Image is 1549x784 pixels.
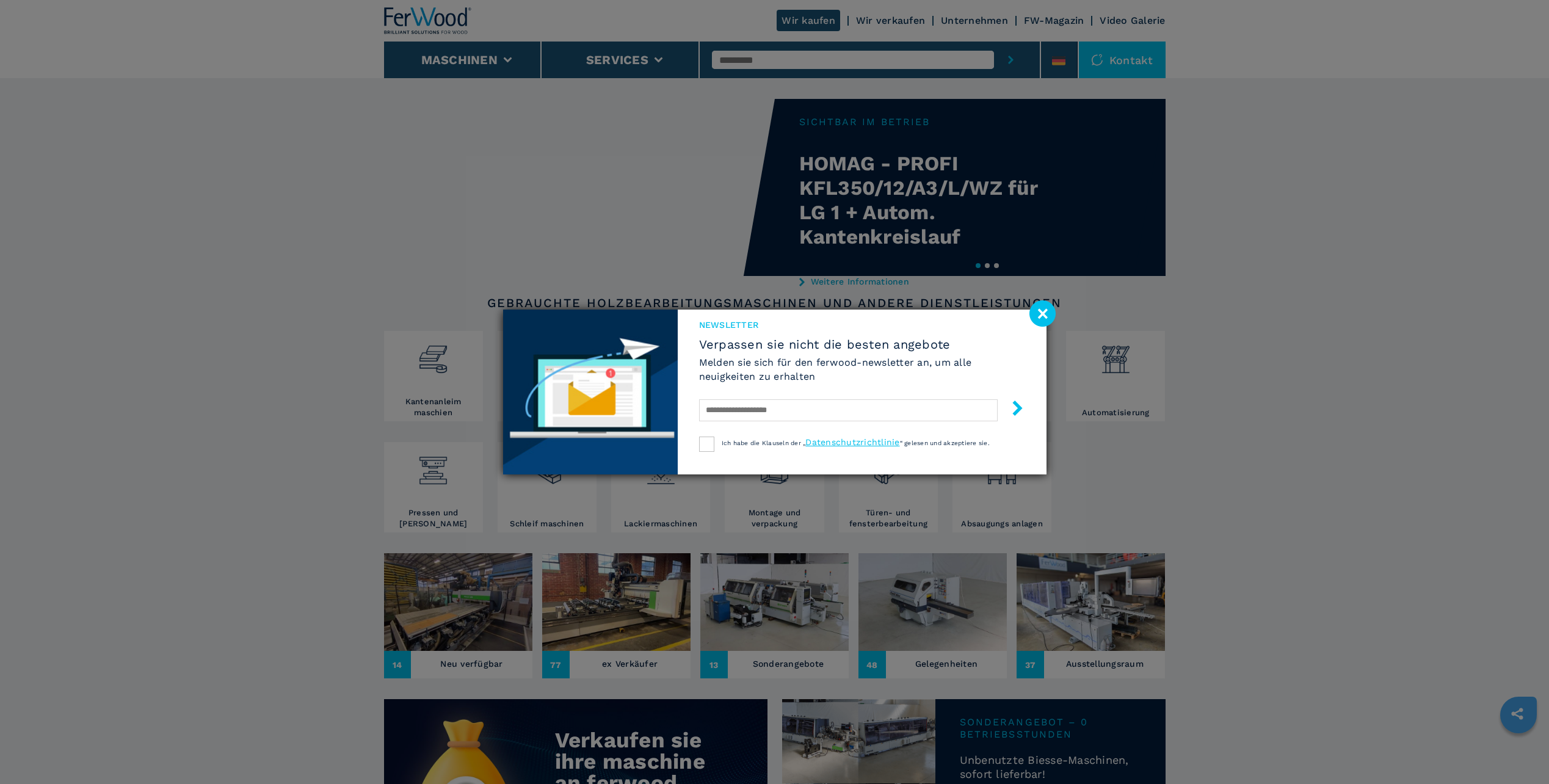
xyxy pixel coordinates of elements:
[722,440,806,446] span: Ich habe die Klauseln der „
[699,319,1025,331] span: Newsletter
[805,437,899,447] a: Datenschutzrichtlinie
[503,310,678,474] img: Newsletter image
[998,396,1025,424] button: submit-button
[699,355,1025,383] h6: Melden sie sich für den ferwood-newsletter an, um alle neuigkeiten zu erhalten
[900,440,990,446] span: “ gelesen und akzeptiere sie.
[699,337,1025,352] span: Verpassen sie nicht die besten angebote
